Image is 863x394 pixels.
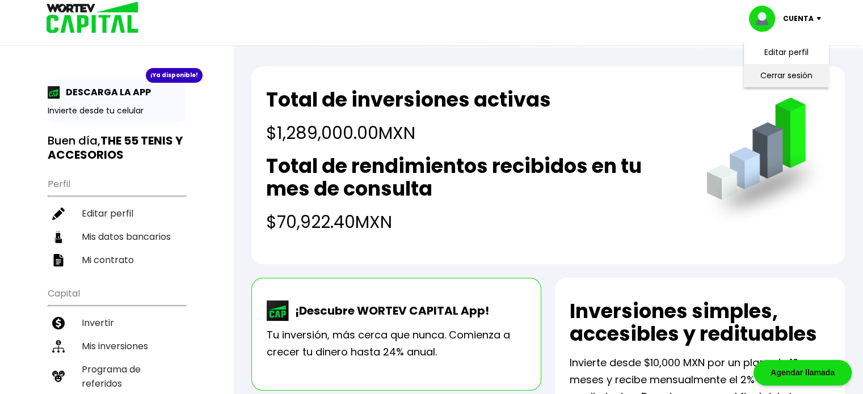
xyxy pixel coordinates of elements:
h2: Total de rendimientos recibidos en tu mes de consulta [266,155,684,200]
h4: $1,289,000.00 MXN [266,120,551,146]
h4: $70,922.40 MXN [266,209,684,235]
img: profile-image [749,6,783,32]
h2: Total de inversiones activas [266,88,551,111]
img: editar-icon.952d3147.svg [52,207,65,220]
a: Invertir [48,311,186,334]
img: invertir-icon.b3b967d7.svg [52,317,65,329]
a: Mis inversiones [48,334,186,358]
p: Tu inversión, más cerca que nunca. Comienza a crecer tu dinero hasta 24% anual. [267,327,526,361]
img: icon-down [814,17,829,20]
h2: Inversiones simples, accesibles y redituables [570,300,830,345]
a: Editar perfil [48,202,186,225]
img: datos-icon.10cf9172.svg [52,231,65,243]
img: wortev-capital-app-icon [267,300,289,321]
a: Mis datos bancarios [48,225,186,248]
h3: Buen día, [48,134,186,162]
img: contrato-icon.f2db500c.svg [52,254,65,266]
li: Cerrar sesión [741,64,832,87]
p: Cuenta [783,10,814,27]
img: app-icon [48,86,60,99]
div: ¡Ya disponible! [146,68,203,83]
p: ¡Descubre WORTEV CAPITAL App! [289,302,489,319]
div: Agendar llamada [753,360,852,385]
img: grafica.516fef24.png [701,98,830,226]
p: DESCARGA LA APP [60,85,151,99]
ul: Perfil [48,171,186,272]
b: THE 55 TENIS Y ACCESORIOS [48,133,183,163]
img: recomiendanos-icon.9b8e9327.svg [52,370,65,383]
a: Editar perfil [764,46,809,58]
p: Invierte desde tu celular [48,105,186,117]
a: Mi contrato [48,248,186,272]
img: inversiones-icon.6695dc30.svg [52,340,65,353]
